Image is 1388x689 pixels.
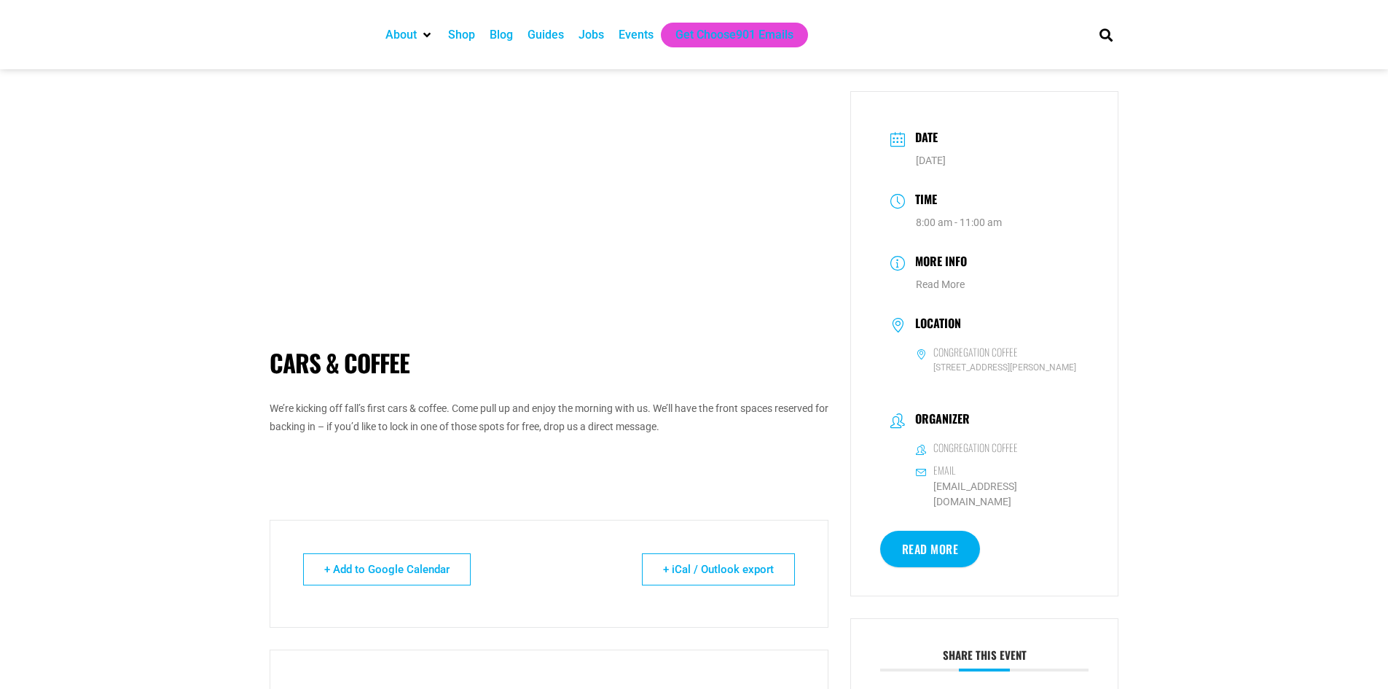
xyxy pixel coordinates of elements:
h6: Congregation Coffee [933,441,1018,454]
a: + Add to Google Calendar [303,553,471,585]
h3: Date [908,128,938,149]
a: Jobs [579,26,604,44]
h6: Congregation Coffee [933,346,1018,359]
div: About [378,23,441,47]
h3: Time [908,190,937,211]
h3: Organizer [908,412,970,429]
a: + iCal / Outlook export [642,553,795,585]
h3: Share this event [880,648,1089,672]
nav: Main nav [378,23,1075,47]
div: Search [1094,23,1118,47]
h3: Location [908,316,961,334]
a: Guides [528,26,564,44]
h6: Email [933,464,955,477]
a: Read More [880,531,981,567]
span: [STREET_ADDRESS][PERSON_NAME] [916,361,1079,375]
h3: More Info [908,252,967,273]
a: Blog [490,26,513,44]
span: [DATE] [916,155,946,166]
a: Shop [448,26,475,44]
a: Get Choose901 Emails [675,26,793,44]
p: We’re kicking off fall’s first cars & coffee. Come pull up and enjoy the morning with us. We’ll h... [270,400,828,436]
a: About [385,26,417,44]
a: [EMAIL_ADDRESS][DOMAIN_NAME] [916,479,1079,510]
h1: Cars & Coffee [270,349,828,378]
abbr: 8:00 am - 11:00 am [916,217,1002,228]
a: Read More [916,279,965,290]
a: Events [619,26,654,44]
